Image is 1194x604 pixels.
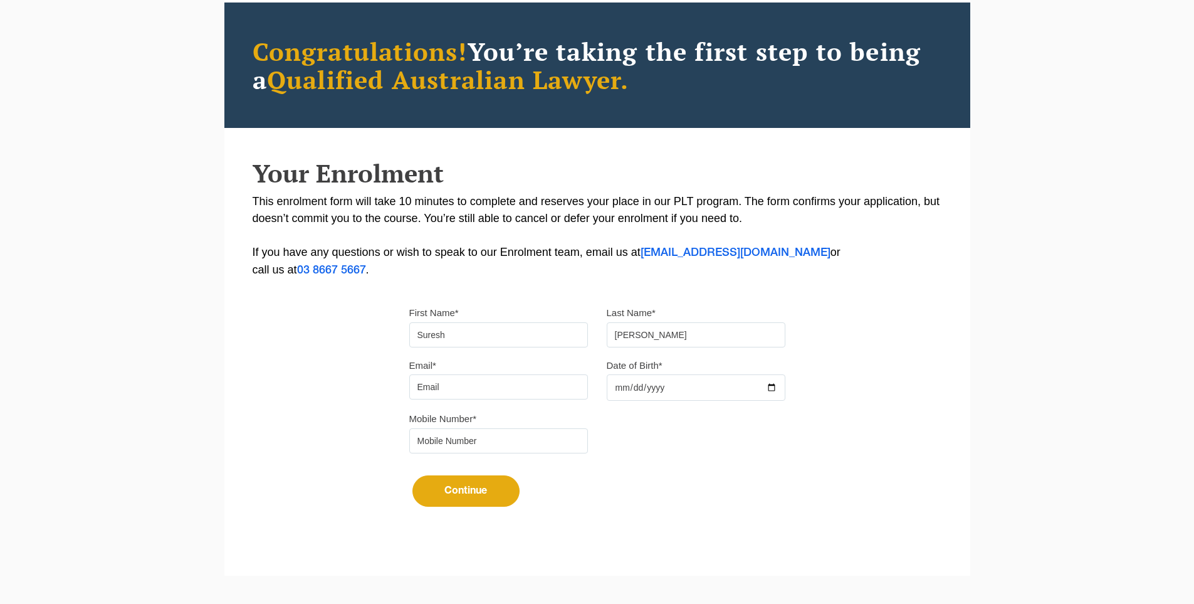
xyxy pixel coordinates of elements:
[409,359,436,372] label: Email*
[409,374,588,400] input: Email
[409,322,588,347] input: First name
[253,159,942,187] h2: Your Enrolment
[267,63,629,96] span: Qualified Australian Lawyer.
[412,475,520,507] button: Continue
[641,248,830,258] a: [EMAIL_ADDRESS][DOMAIN_NAME]
[409,307,459,319] label: First Name*
[607,322,785,347] input: Last name
[607,307,656,319] label: Last Name*
[253,37,942,93] h2: You’re taking the first step to being a
[607,359,662,372] label: Date of Birth*
[297,265,366,275] a: 03 8667 5667
[253,193,942,279] p: This enrolment form will take 10 minutes to complete and reserves your place in our PLT program. ...
[409,428,588,453] input: Mobile Number
[409,413,477,425] label: Mobile Number*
